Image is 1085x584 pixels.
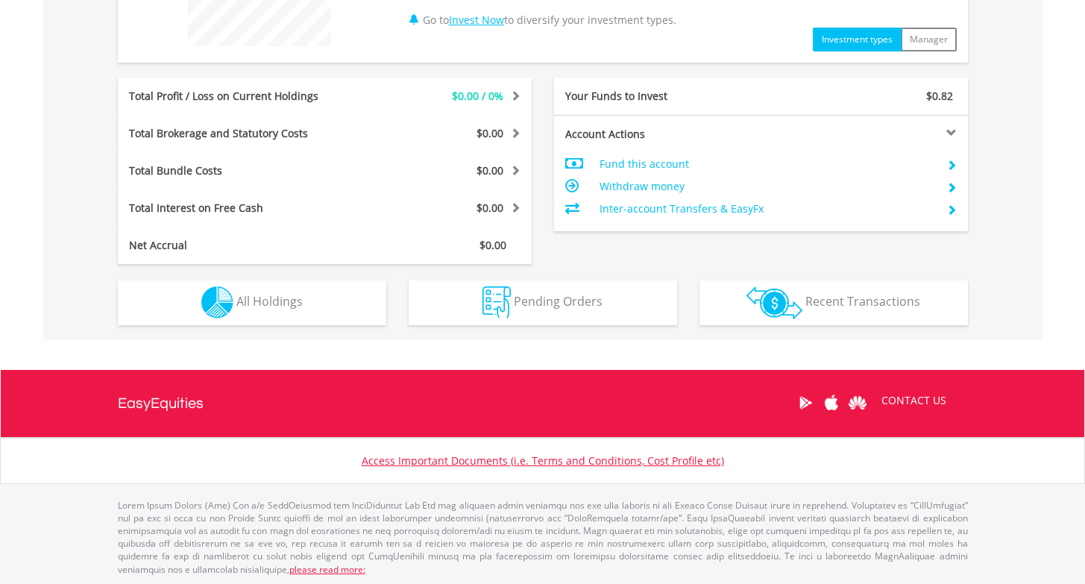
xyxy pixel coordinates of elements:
[600,175,934,198] td: Withdraw money
[554,89,761,104] div: Your Funds to Invest
[201,286,233,318] img: holdings-wht.png
[289,563,365,576] a: please read more:
[819,380,845,426] a: Apple
[554,127,761,142] div: Account Actions
[746,286,802,319] img: transactions-zar-wht.png
[600,198,934,220] td: Inter-account Transfers & EasyFx
[477,201,503,215] span: $0.00
[477,126,503,140] span: $0.00
[118,499,968,576] p: Lorem Ipsum Dolors (Ame) Con a/e SeddOeiusmod tem InciDiduntut Lab Etd mag aliquaen admin veniamq...
[901,28,957,51] button: Manager
[118,280,386,325] button: All Holdings
[118,89,359,104] div: Total Profit / Loss on Current Holdings
[118,370,204,437] a: EasyEquities
[845,380,871,426] a: Huawei
[926,89,953,103] span: $0.82
[482,286,511,318] img: pending_instructions-wht.png
[793,380,819,426] a: Google Play
[409,280,677,325] button: Pending Orders
[477,163,503,178] span: $0.00
[118,238,359,253] div: Net Accrual
[514,293,603,310] span: Pending Orders
[118,163,359,178] div: Total Bundle Costs
[600,153,934,175] td: Fund this account
[118,126,359,141] div: Total Brokerage and Statutory Costs
[871,380,957,421] a: CONTACT US
[479,238,506,252] span: $0.00
[449,13,504,27] a: Invest Now
[813,28,902,51] button: Investment types
[452,89,503,103] span: $0.00 / 0%
[362,453,724,468] a: Access Important Documents (i.e. Terms and Conditions, Cost Profile etc)
[236,293,303,310] span: All Holdings
[699,280,968,325] button: Recent Transactions
[118,201,359,216] div: Total Interest on Free Cash
[805,293,920,310] span: Recent Transactions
